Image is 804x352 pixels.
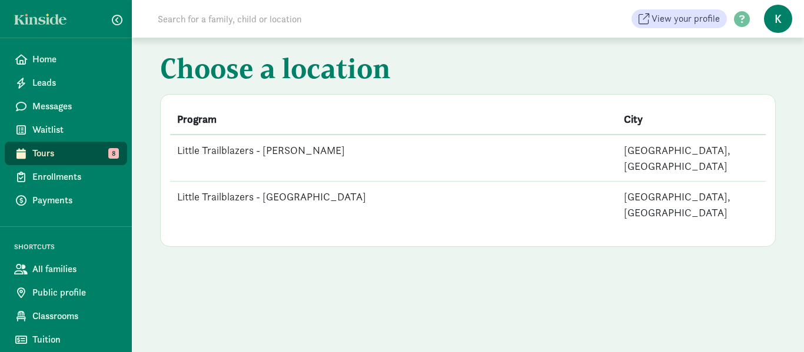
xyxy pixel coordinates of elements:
[32,170,118,184] span: Enrollments
[170,104,617,135] th: Program
[5,71,127,95] a: Leads
[32,123,118,137] span: Waitlist
[5,118,127,142] a: Waitlist
[170,182,617,228] td: Little Trailblazers - [GEOGRAPHIC_DATA]
[151,7,481,31] input: Search for a family, child or location
[32,146,118,160] span: Tours
[5,257,127,281] a: All families
[32,99,118,113] span: Messages
[32,193,118,207] span: Payments
[5,142,127,165] a: Tours 8
[32,333,118,347] span: Tuition
[32,76,118,90] span: Leads
[617,135,766,182] td: [GEOGRAPHIC_DATA], [GEOGRAPHIC_DATA]
[5,281,127,304] a: Public profile
[745,296,804,352] iframe: Chat Widget
[32,286,118,300] span: Public profile
[32,52,118,66] span: Home
[5,189,127,212] a: Payments
[32,262,118,276] span: All families
[5,328,127,351] a: Tuition
[617,182,766,228] td: [GEOGRAPHIC_DATA], [GEOGRAPHIC_DATA]
[170,135,617,182] td: Little Trailblazers - [PERSON_NAME]
[5,165,127,189] a: Enrollments
[108,148,119,159] span: 8
[617,104,766,135] th: City
[764,5,792,33] span: K
[5,95,127,118] a: Messages
[632,9,727,28] a: View your profile
[652,12,720,26] span: View your profile
[5,304,127,328] a: Classrooms
[5,48,127,71] a: Home
[160,52,776,89] h1: Choose a location
[32,309,118,323] span: Classrooms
